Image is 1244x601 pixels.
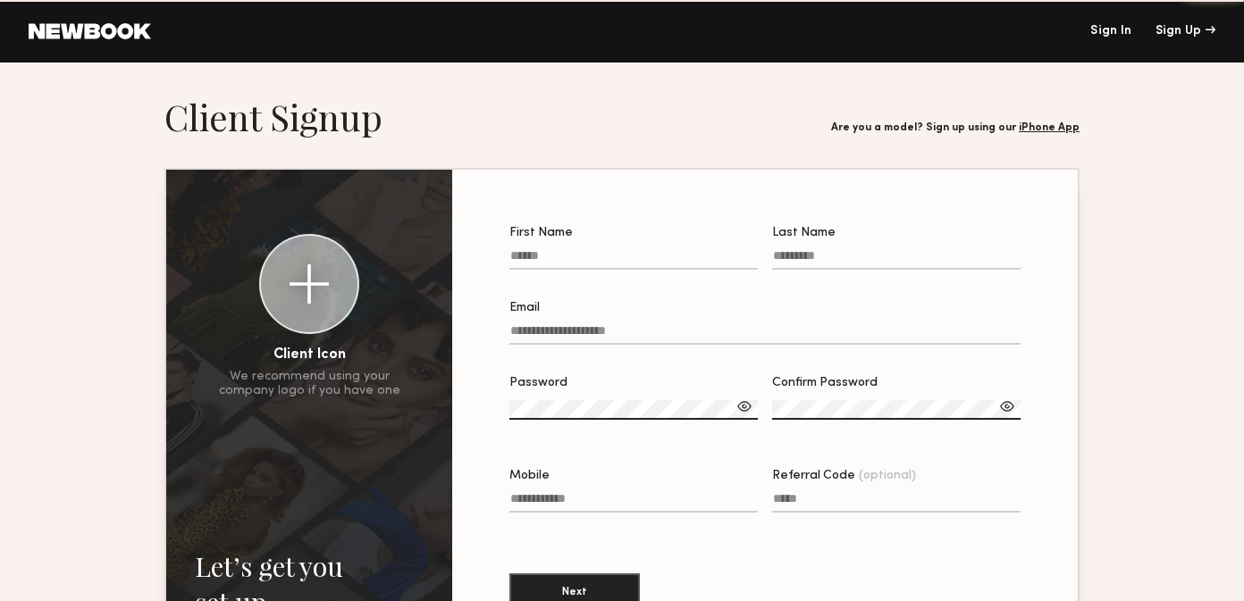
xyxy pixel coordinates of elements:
[831,122,1080,134] div: Are you a model? Sign up using our
[509,249,758,270] input: First Name
[509,492,758,513] input: Mobile
[509,377,758,389] div: Password
[772,492,1021,513] input: Referral Code(optional)
[772,249,1021,270] input: Last Name
[772,377,1021,389] div: Confirm Password
[164,95,382,139] h1: Client Signup
[1156,25,1215,38] div: Sign Up
[1090,25,1131,38] a: Sign In
[509,400,758,420] input: Password
[859,470,916,482] span: (optional)
[1019,122,1080,133] a: iPhone App
[509,470,758,482] div: Mobile
[772,227,1021,239] div: Last Name
[772,470,1021,482] div: Referral Code
[219,370,400,398] div: We recommend using your company logo if you have one
[273,348,346,363] div: Client Icon
[509,227,758,239] div: First Name
[509,302,1021,314] div: Email
[772,400,1021,420] input: Confirm Password
[509,324,1021,345] input: Email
